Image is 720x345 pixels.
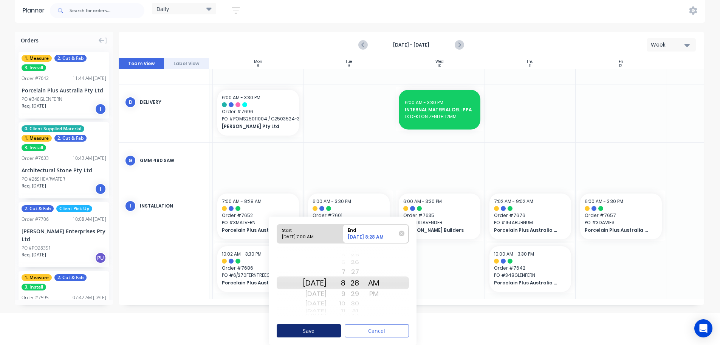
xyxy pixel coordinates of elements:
[345,299,364,309] div: 30
[327,299,345,309] div: 10
[279,234,334,243] div: [DATE] 7:00 AM
[494,251,534,257] span: 10:00 AM - 3:30 PM
[222,212,294,219] span: Order # 7652
[22,245,51,251] div: PO #PO28351
[348,64,350,68] div: 9
[254,59,262,64] div: Mon
[54,274,87,281] span: 2. Cut & Fab
[125,155,136,166] div: G
[222,94,260,101] span: 6:00 AM - 3:30 PM
[125,97,136,108] div: D
[345,276,364,289] div: 28
[585,198,623,205] span: 6:00 AM - 3:30 PM
[22,144,46,151] span: 3. Install
[22,176,65,183] div: PO #26SHEARWATER
[56,205,92,212] span: Client Pick Up
[327,258,345,267] div: 6
[494,265,567,272] span: Order # 7642
[364,276,383,289] div: AM
[494,198,533,205] span: 7:02 AM - 9:02 AM
[327,247,345,318] div: Hour
[22,205,54,212] span: 2. Cut & Fab
[303,276,327,289] div: [DATE]
[303,288,327,300] div: [DATE]
[345,258,364,267] div: 26
[222,108,294,115] span: Order # 7696
[494,279,559,286] span: Porcelain Plus Australia Pty Ltd
[435,59,444,64] div: Wed
[647,38,696,52] button: Week
[651,41,686,49] div: Week
[494,272,567,279] span: PO # 348GLENFERN
[140,99,203,106] div: Delivery
[345,234,400,243] div: [DATE] 8:28 AM
[222,123,287,130] span: [PERSON_NAME] Pty Ltd
[494,212,567,219] span: Order # 7676
[22,251,46,258] span: Req. [DATE]
[403,227,469,234] span: [PERSON_NAME] Builders
[22,216,49,223] div: Order # 7706
[403,219,476,226] span: PO # 119LAVENDER
[438,64,441,68] div: 10
[345,247,364,318] div: Minute
[22,64,46,71] span: 3. Install
[345,252,364,258] div: 25
[403,212,476,219] span: Order # 7635
[222,227,287,234] span: Porcelain Plus Australia Pty Ltd
[22,96,62,103] div: PO #348GLENFERN
[303,314,327,316] div: [DATE]
[164,58,209,69] button: Label View
[22,135,52,142] span: 1. Measure
[140,203,203,209] div: Installation
[345,314,364,316] div: 32
[313,212,385,219] span: Order # 7601
[222,265,294,272] span: Order # 7686
[303,299,327,309] div: [DATE]
[22,86,106,94] div: Porcelain Plus Australia Pty Ltd
[95,252,106,264] div: PU
[619,59,623,64] div: Fri
[95,103,106,115] div: I
[529,64,531,68] div: 11
[119,58,164,69] button: Team View
[222,251,262,257] span: 10:02 AM - 3:30 PM
[222,116,294,122] span: PO # POMS25011004 / C2503524-3
[95,183,106,195] div: I
[22,125,84,132] span: 0. Client Supplied Material
[22,274,52,281] span: 1. Measure
[373,42,449,48] strong: [DATE] - [DATE]
[327,276,345,289] div: 8
[22,166,106,174] div: Architectural Stone Pty Ltd
[313,198,351,205] span: 6:00 AM - 3:30 PM
[54,135,87,142] span: 2. Cut & Fab
[694,319,712,337] div: Open Intercom Messenger
[23,6,48,15] div: Planner
[494,219,567,226] span: PO # 15LABURNUM
[303,308,327,314] div: [DATE]
[222,279,287,286] span: Porcelain Plus Australia Pty Ltd
[327,308,345,314] div: 11
[585,227,650,234] span: Porcelain Plus Australia Pty Ltd
[22,155,49,162] div: Order # 7633
[405,106,474,113] span: INTERNAL MATERIAL DEL: PPA
[156,5,169,13] span: Daily
[345,225,400,234] div: End
[345,288,364,300] div: 29
[22,75,49,82] div: Order # 7642
[73,155,106,162] div: 10:43 AM [DATE]
[21,36,39,44] span: Orders
[22,183,46,189] span: Req. [DATE]
[345,308,364,314] div: 31
[526,59,534,64] div: Thu
[73,216,106,223] div: 10:08 AM [DATE]
[327,288,345,300] div: 9
[403,198,442,205] span: 6:00 AM - 3:30 PM
[494,227,559,234] span: Porcelain Plus Australia Pty Ltd
[140,157,203,164] div: GMM 480 Saw
[345,266,364,278] div: 27
[22,284,46,290] span: 3. Install
[405,99,443,106] span: 6:00 AM - 3:30 PM
[279,225,334,234] div: Start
